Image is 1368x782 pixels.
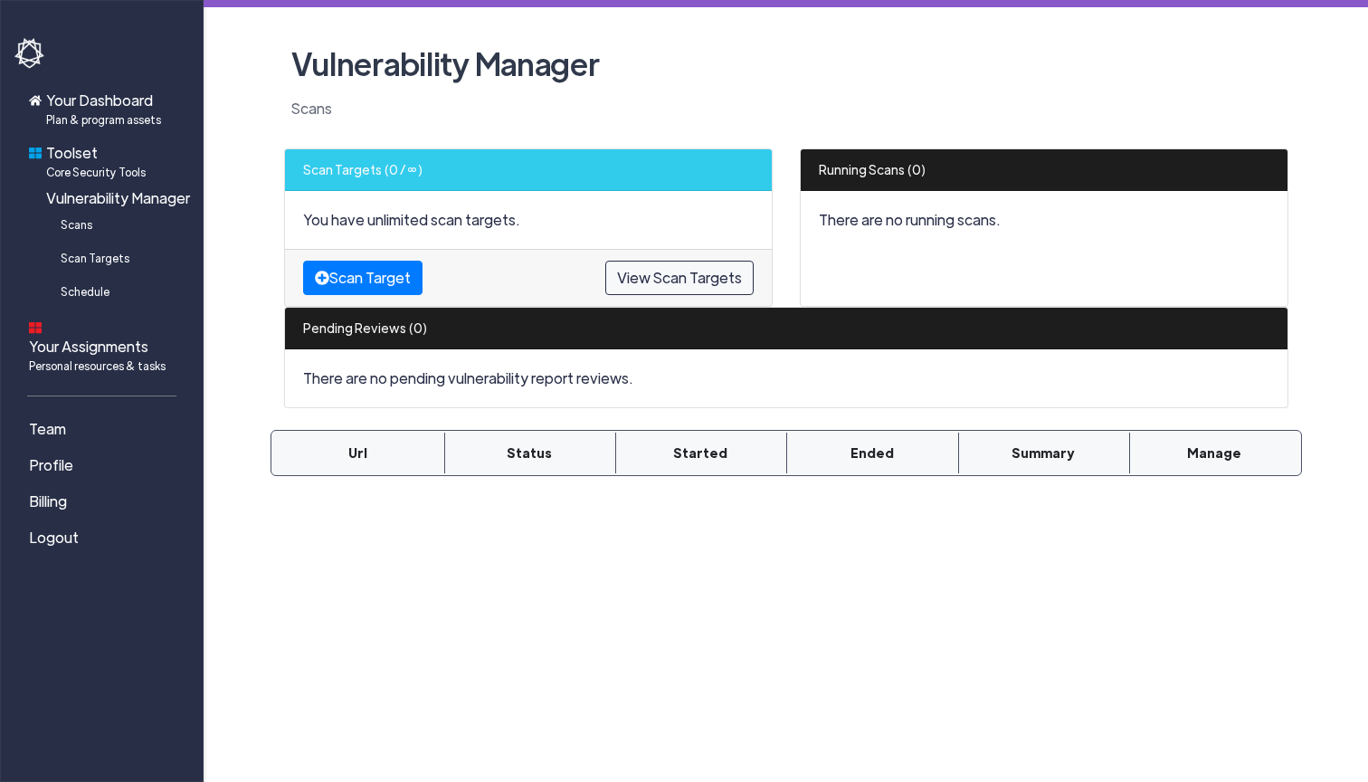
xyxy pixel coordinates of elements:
p: Scans [284,98,1288,119]
span: Billing [29,491,67,512]
span: Your Assignments [29,336,166,374]
a: Logout [14,520,195,556]
img: foundations-icon.svg [29,147,42,159]
p: You have unlimited scan targets. [303,209,754,231]
a: Team [14,411,195,447]
a: ToolsetCore Security Tools [14,135,195,187]
th: Started [615,433,784,473]
span: Schedule [61,283,109,300]
button: Scan Target [303,261,423,295]
a: Your DashboardPlan & program assets [14,82,195,135]
th: Url [273,433,442,473]
a: Billing [14,483,195,520]
div: Scan Targets (0 / ∞) [285,149,772,191]
th: Ended [786,433,955,473]
span: Scans [61,216,92,233]
span: Logout [29,527,79,548]
th: Summary [958,433,1127,473]
span: Toolset [46,142,146,180]
span: Your Dashboard [46,90,161,128]
a: Your AssignmentsPersonal resources & tasks [14,310,195,381]
a: Profile [14,447,195,483]
img: dashboard-icon.svg [29,321,42,334]
button: View Scan Targets [605,261,754,295]
a: Scan Targets [14,243,195,276]
span: Profile [29,454,73,476]
a: Scans [14,209,195,243]
span: Core Security Tools [46,164,146,180]
div: Running Scans (0) [801,149,1287,191]
p: There are no running scans. [819,209,1269,231]
img: home-icon.svg [29,94,42,107]
img: havoc-shield-logo-white.png [14,38,47,69]
p: There are no pending vulnerability report reviews. [303,367,1269,389]
a: Schedule [14,276,195,310]
h2: Vulnerability Manager [284,36,1288,91]
th: Manage [1129,433,1298,473]
span: Vulnerability Manager [46,188,190,207]
div: Pending Reviews (0) [285,308,1287,349]
span: Plan & program assets [46,111,161,128]
span: Scan Targets [61,250,129,266]
span: Personal resources & tasks [29,358,166,374]
span: Team [29,418,66,440]
th: Status [444,433,613,473]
